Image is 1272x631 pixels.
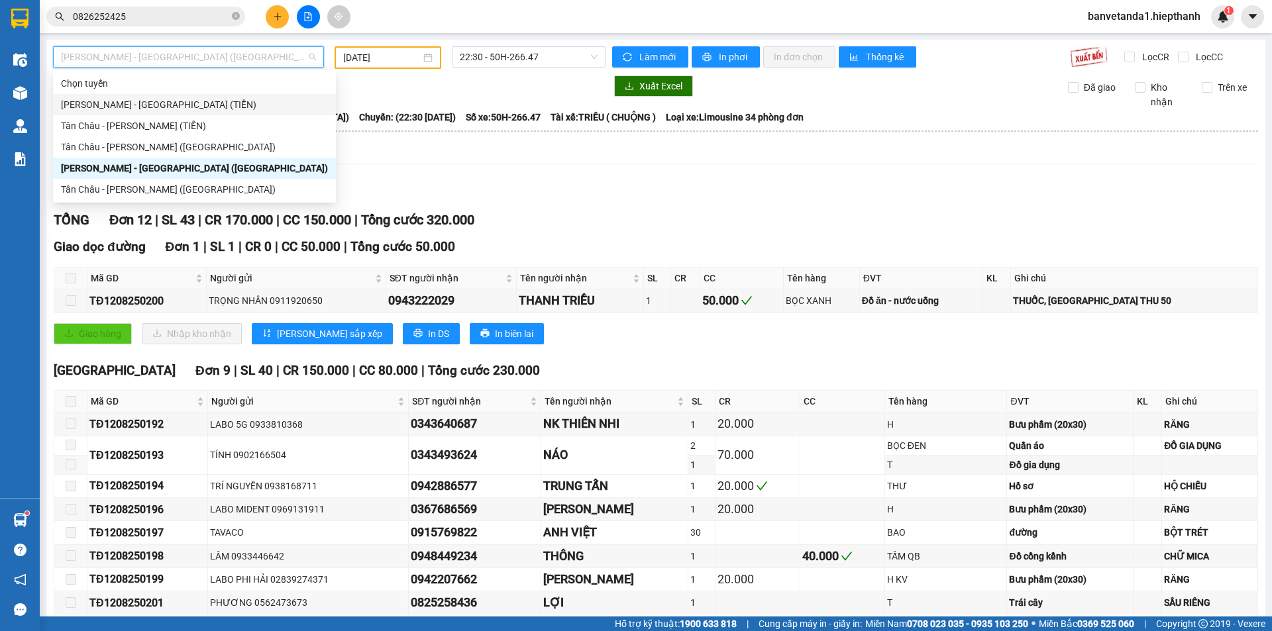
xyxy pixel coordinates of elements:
div: Quần áo [1009,438,1131,453]
button: file-add [297,5,320,28]
div: LABO PHI HẢI 02839274371 [210,572,406,587]
div: BỌC ĐEN [887,438,1005,453]
td: 0915769822 [409,521,541,544]
span: Chuyến: (22:30 [DATE]) [359,110,456,124]
div: Chọn tuyến [61,76,328,91]
div: 30 [690,525,714,540]
div: 1 [690,502,714,516]
div: Tân Châu - Hồ Chí Minh (TIỀN) [53,115,336,136]
div: ĐỒ GIA DỤNG [1164,438,1255,453]
span: SL 1 [210,239,235,254]
td: TĐ1208250196 [87,498,208,521]
div: 20.000 [717,500,798,518]
div: Đồ gia dụng [1009,458,1131,472]
td: ANH VIỆT [541,521,688,544]
th: Tên hàng [885,391,1008,413]
div: Tân Châu - Hồ Chí Minh (Giường) [53,136,336,158]
div: 0942886577 [411,477,539,495]
span: CC 80.000 [359,363,418,378]
span: | [276,363,280,378]
div: Trái cây [1009,595,1131,610]
span: plus [273,12,282,21]
th: KL [1134,391,1162,413]
sup: 1 [25,511,29,515]
span: printer [480,328,490,339]
span: check [741,295,753,307]
div: ANH VIỆT [543,523,685,542]
span: | [238,239,242,254]
span: Làm mới [639,50,678,64]
td: 0943222029 [386,289,517,313]
span: SL 43 [162,212,195,228]
th: Ghi chú [1162,391,1258,413]
button: aim [327,5,350,28]
div: Tân Châu - [PERSON_NAME] ([GEOGRAPHIC_DATA]) [61,140,328,154]
td: NK THIÊN NHI [541,413,688,436]
td: 0825258436 [409,591,541,614]
td: THANH TRIỀU [517,289,644,313]
span: [PERSON_NAME] sắp xếp [277,326,382,341]
span: Cung cấp máy in - giấy in: [759,616,862,631]
div: 20.000 [717,477,798,495]
div: PHƯƠNG 0562473673 [210,595,406,610]
span: | [352,363,356,378]
div: 0343640687 [411,414,539,433]
div: 0948449234 [411,547,539,565]
div: BAO [887,525,1005,540]
span: search [55,12,64,21]
span: | [203,239,207,254]
span: sort-ascending [262,328,272,339]
span: Đơn 12 [109,212,152,228]
span: TỔNG [54,212,89,228]
div: Bưu phẩm (20x30) [1009,502,1131,516]
img: solution-icon [13,152,27,166]
td: THANH NAM [541,498,688,521]
div: 0943222029 [388,291,514,310]
div: 1 [646,293,668,308]
img: 9k= [1070,46,1108,68]
div: 2 [690,438,714,453]
span: Tên người nhận [520,271,630,285]
span: Hồ Chí Minh - Tân Châu (Giường) [61,47,316,67]
span: check [756,480,768,492]
button: bar-chartThống kê [839,46,916,68]
div: 70.000 [717,446,798,464]
div: RĂNG [1164,417,1255,432]
div: SẦU RIÊNG [1164,595,1255,610]
span: SĐT người nhận [390,271,503,285]
div: 1 [690,458,714,472]
td: THÔNG [541,545,688,568]
span: | [354,212,358,228]
div: THANH TRIỀU [519,291,641,310]
span: download [625,81,634,92]
div: TAVACO [210,525,406,540]
span: SĐT người nhận [412,394,527,409]
span: Loại xe: Limousine 34 phòng đơn [666,110,804,124]
div: THƯ [887,479,1005,493]
div: H [887,417,1005,432]
sup: 1 [1224,6,1234,15]
span: banvetanda1.hiepthanh [1077,8,1211,24]
span: printer [702,52,714,63]
span: Tổng cước 230.000 [428,363,540,378]
span: | [1144,616,1146,631]
span: In DS [428,326,449,341]
div: 40.000 [802,547,882,565]
div: BỌC XANH [786,293,857,308]
div: 0942207662 [411,570,539,589]
span: Miền Bắc [1039,616,1134,631]
span: CC 50.000 [282,239,341,254]
div: LABO MIDENT 0969131911 [210,502,406,516]
th: CC [800,391,885,413]
td: 0942886577 [409,475,541,498]
div: RĂNG [1164,572,1255,587]
div: THUỐC, [GEOGRAPHIC_DATA] THU 50 [1013,293,1255,308]
span: Đơn 9 [195,363,231,378]
button: printerIn DS [403,323,460,344]
strong: 1900 633 818 [680,618,737,629]
th: Tên hàng [784,267,860,289]
span: CC 150.000 [283,212,351,228]
span: | [234,363,237,378]
div: 0367686569 [411,500,539,518]
div: 1 [690,417,714,432]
